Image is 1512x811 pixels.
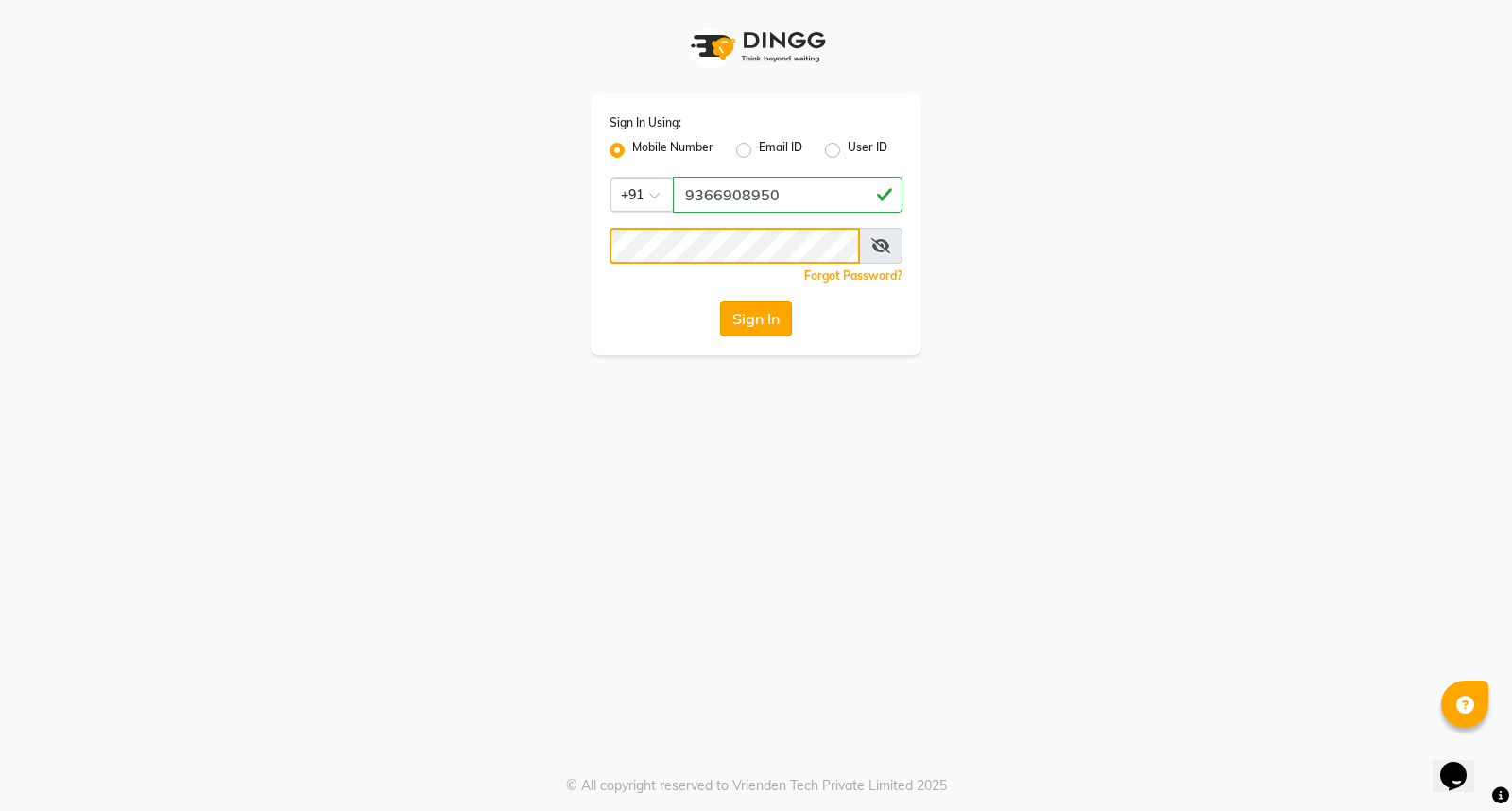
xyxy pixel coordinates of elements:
[848,139,887,162] label: User ID
[610,114,681,131] label: Sign In Using:
[610,228,860,264] input: Username
[673,177,902,213] input: Username
[680,19,832,75] img: logo1.svg
[1433,735,1493,792] iframe: chat widget
[720,301,792,336] button: Sign In
[632,139,713,162] label: Mobile Number
[804,268,902,283] a: Forgot Password?
[759,139,802,162] label: Email ID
